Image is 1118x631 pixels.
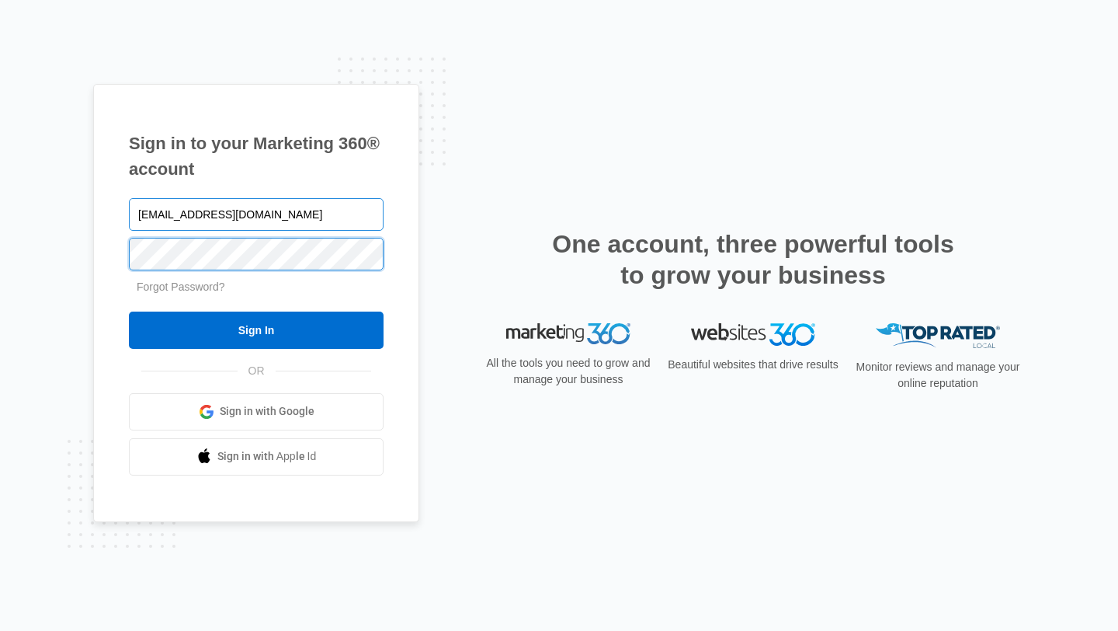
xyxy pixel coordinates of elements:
[137,281,225,293] a: Forgot Password?
[666,357,840,373] p: Beautiful websites that drive results
[506,323,630,345] img: Marketing 360
[220,403,314,420] span: Sign in with Google
[129,131,384,182] h1: Sign in to your Marketing 360® account
[217,448,317,465] span: Sign in with Apple Id
[129,312,384,349] input: Sign In
[876,323,1000,349] img: Top Rated Local
[851,359,1025,392] p: Monitor reviews and manage your online reputation
[691,323,815,346] img: Websites 360
[547,228,959,291] h2: One account, three powerful tools to grow your business
[238,363,276,379] span: OR
[129,393,384,431] a: Sign in with Google
[129,198,384,231] input: Email
[129,438,384,476] a: Sign in with Apple Id
[481,355,655,388] p: All the tools you need to grow and manage your business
